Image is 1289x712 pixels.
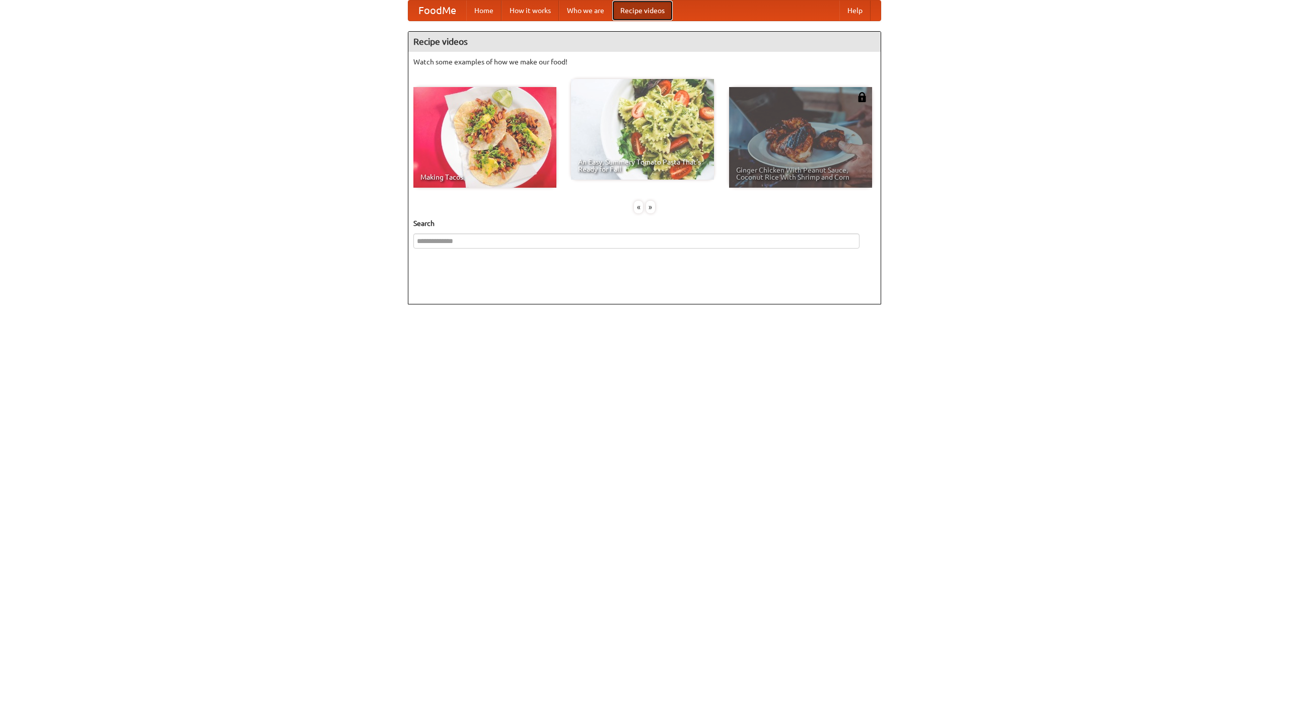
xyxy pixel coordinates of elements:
div: » [646,201,655,213]
a: Home [466,1,502,21]
a: How it works [502,1,559,21]
h5: Search [413,218,876,228]
a: Help [839,1,871,21]
a: Recipe videos [612,1,673,21]
a: Making Tacos [413,87,556,188]
a: Who we are [559,1,612,21]
span: An Easy, Summery Tomato Pasta That's Ready for Fall [578,159,707,173]
div: « [634,201,643,213]
span: Making Tacos [420,174,549,181]
a: An Easy, Summery Tomato Pasta That's Ready for Fall [571,79,714,180]
p: Watch some examples of how we make our food! [413,57,876,67]
h4: Recipe videos [408,32,881,52]
a: FoodMe [408,1,466,21]
img: 483408.png [857,92,867,102]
